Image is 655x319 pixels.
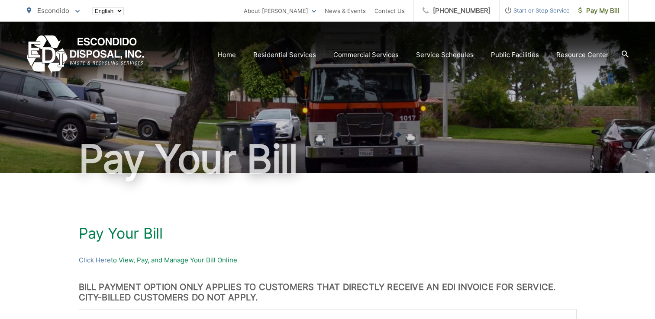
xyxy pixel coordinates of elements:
span: Pay My Bill [578,6,620,16]
a: Home [218,50,236,60]
a: Contact Us [374,6,405,16]
a: Commercial Services [333,50,399,60]
a: News & Events [325,6,366,16]
a: Residential Services [253,50,316,60]
a: Public Facilities [491,50,539,60]
span: Escondido [37,6,69,15]
h1: Pay Your Bill [79,225,577,242]
a: Click Here [79,255,111,265]
a: Resource Center [556,50,609,60]
a: EDCD logo. Return to the homepage. [27,35,144,74]
a: About [PERSON_NAME] [244,6,316,16]
h3: BILL PAYMENT OPTION ONLY APPLIES TO CUSTOMERS THAT DIRECTLY RECEIVE AN EDI INVOICE FOR SERVICE. C... [79,282,577,303]
p: to View, Pay, and Manage Your Bill Online [79,255,577,265]
a: Service Schedules [416,50,474,60]
h1: Pay Your Bill [27,137,629,181]
select: Select a language [93,7,123,15]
